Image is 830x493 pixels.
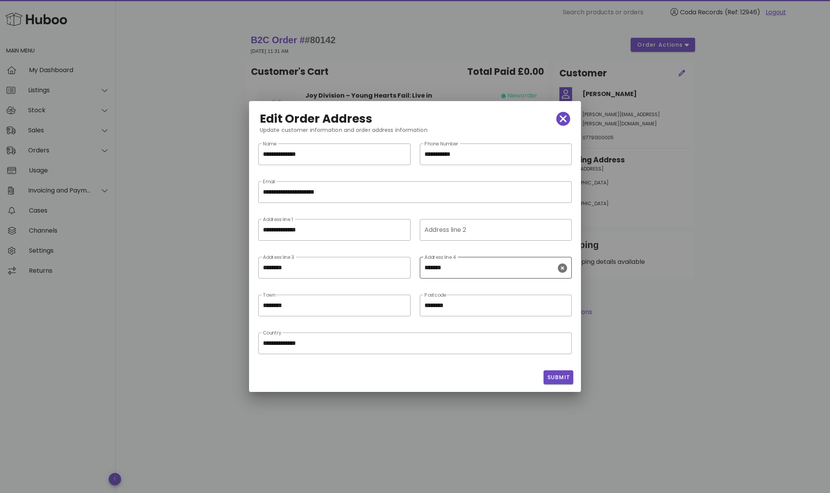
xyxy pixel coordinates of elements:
[558,263,567,273] button: clear icon
[424,292,446,298] label: Postcode
[424,141,459,147] label: Phone Number
[263,179,275,185] label: Email
[254,126,576,140] div: Update customer information and order address information
[263,255,294,260] label: Address line 3
[263,141,276,147] label: Name
[544,370,573,384] button: Submit
[263,292,275,298] label: Town
[424,255,456,260] label: Address line 4
[263,330,281,336] label: Country
[263,217,293,223] label: Address line 1
[260,113,373,125] h2: Edit Order Address
[547,373,570,382] span: Submit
